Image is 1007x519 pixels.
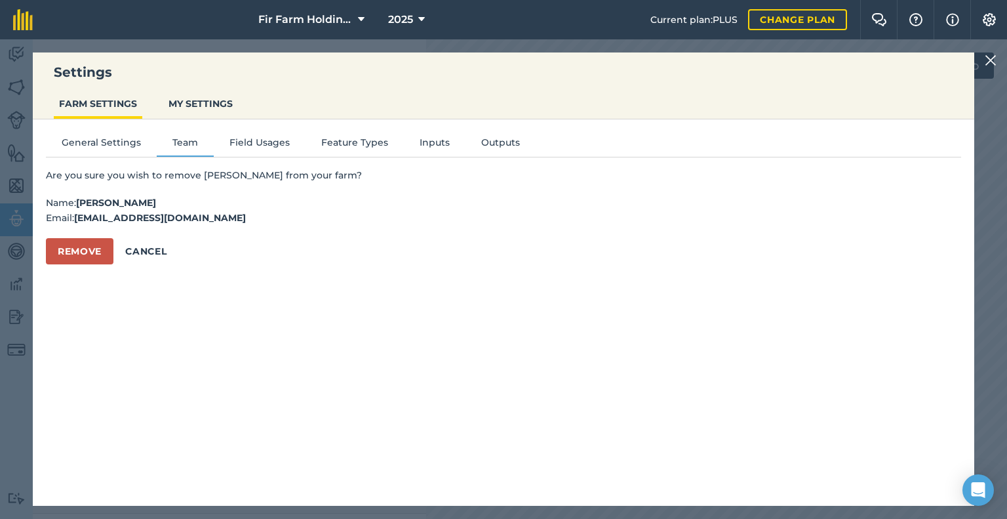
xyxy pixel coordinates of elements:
[748,9,847,30] a: Change plan
[13,9,33,30] img: fieldmargin Logo
[946,12,959,28] img: svg+xml;base64,PHN2ZyB4bWxucz0iaHR0cDovL3d3dy53My5vcmcvMjAwMC9zdmciIHdpZHRoPSIxNyIgaGVpZ2h0PSIxNy...
[74,212,246,224] strong: [EMAIL_ADDRESS][DOMAIN_NAME]
[985,52,997,68] img: svg+xml;base64,PHN2ZyB4bWxucz0iaHR0cDovL3d3dy53My5vcmcvMjAwMC9zdmciIHdpZHRoPSIyMiIgaGVpZ2h0PSIzMC...
[465,135,536,155] button: Outputs
[650,12,738,27] span: Current plan : PLUS
[962,474,994,506] div: Open Intercom Messenger
[46,135,157,155] button: General Settings
[981,13,997,26] img: A cog icon
[163,91,238,116] button: MY SETTINGS
[33,63,974,81] h3: Settings
[46,238,113,264] button: Remove
[46,168,961,182] p: Are you sure you wish to remove [PERSON_NAME] from your farm?
[113,238,178,264] button: Cancel
[404,135,465,155] button: Inputs
[388,12,413,28] span: 2025
[157,135,214,155] button: Team
[214,135,306,155] button: Field Usages
[871,13,887,26] img: Two speech bubbles overlapping with the left bubble in the forefront
[54,91,142,116] button: FARM SETTINGS
[258,12,353,28] span: Fir Farm Holdings Limited
[76,197,156,209] strong: [PERSON_NAME]
[908,13,924,26] img: A question mark icon
[46,196,961,225] p: Name : Email :
[306,135,404,155] button: Feature Types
